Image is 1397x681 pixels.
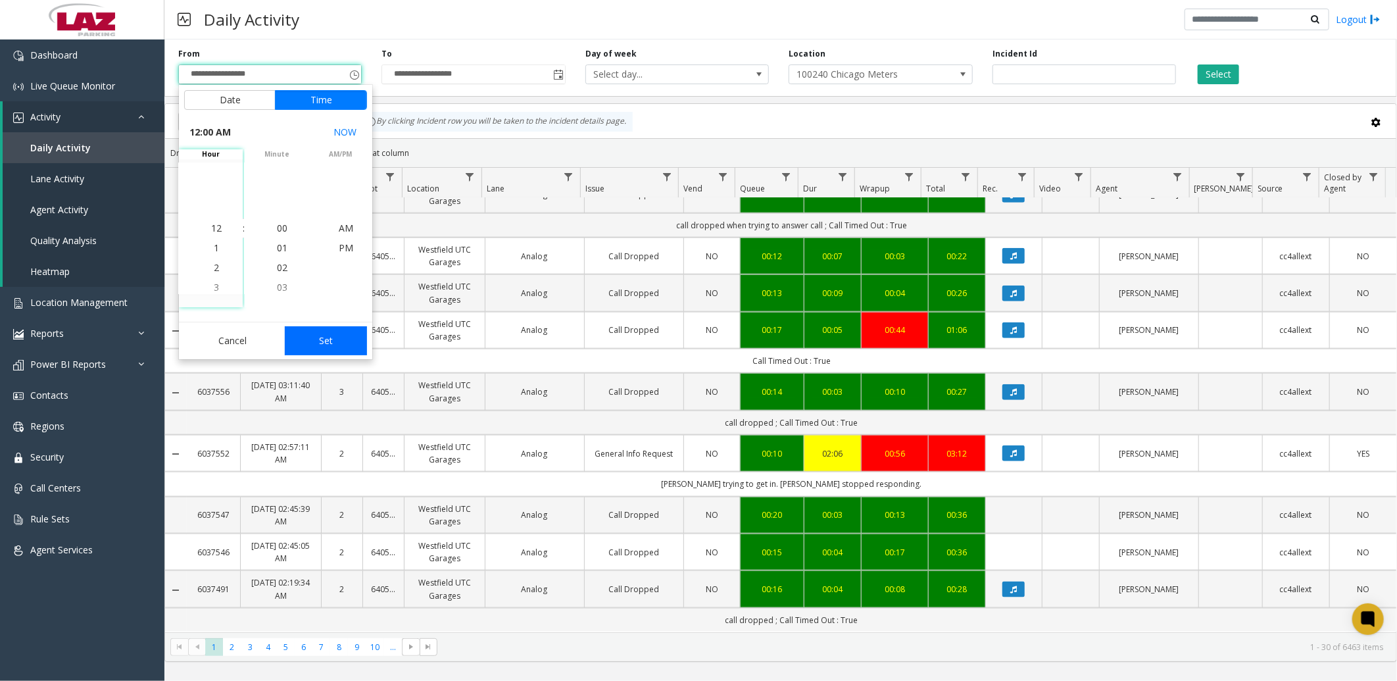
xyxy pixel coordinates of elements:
span: NO [706,189,718,200]
span: 12:00 AM [189,123,231,141]
a: 640580 [371,287,396,299]
img: 'icon' [13,391,24,401]
a: Call Dropped [593,509,675,521]
button: Set [285,326,368,355]
a: 00:03 [870,250,920,263]
span: Vend [684,183,703,194]
a: Wrapup Filter Menu [900,168,918,186]
span: 00 [277,222,287,234]
span: Activity [30,111,61,123]
img: 'icon' [13,329,24,340]
a: Westfield UTC Garages [412,280,476,305]
span: NO [706,509,718,520]
a: 02:06 [812,447,853,460]
a: 00:13 [748,287,796,299]
a: 2 [330,447,355,460]
a: Collapse Details [165,585,187,595]
span: Daily Activity [30,141,91,154]
img: 'icon' [13,82,24,92]
span: Toggle popup [347,65,361,84]
span: Go to the next page [406,642,416,652]
a: [DATE] 02:45:39 AM [249,503,312,528]
a: [DATE] 02:57:11 AM [249,441,312,466]
a: 00:28 [937,583,977,595]
a: 640580 [371,583,396,595]
span: PM [339,241,353,254]
a: Total Filter Menu [957,168,975,186]
a: Issue Filter Menu [658,168,675,186]
a: Call Dropped [593,583,675,595]
span: Heatmap [30,265,70,278]
a: 640580 [371,250,396,263]
a: NO [1338,583,1388,595]
a: Logout [1336,13,1381,26]
span: Lane [487,183,504,194]
span: Page 10 [366,638,384,656]
span: NO [1357,584,1369,595]
a: cc4allext [1271,447,1321,460]
div: 00:26 [937,287,977,299]
span: NO [1357,288,1369,299]
a: NO [692,509,733,521]
label: Incident Id [993,48,1037,60]
a: NO [1338,546,1388,559]
a: Rec. Filter Menu [1014,168,1031,186]
a: 2 [330,583,355,595]
a: NO [1338,386,1388,398]
a: Westfield UTC Garages [412,379,476,404]
a: 00:10 [748,447,796,460]
div: Data table [165,168,1396,632]
button: Select [1198,64,1239,84]
a: 6037556 [195,386,233,398]
a: NO [692,546,733,559]
button: Date tab [184,90,276,110]
span: Power BI Reports [30,358,106,370]
span: NO [706,251,718,262]
a: [PERSON_NAME] [1108,324,1190,336]
a: 00:17 [870,546,920,559]
span: Rec. [983,183,998,194]
td: [PERSON_NAME] trying to get in. [PERSON_NAME] stopped responding. [187,472,1396,496]
div: 00:03 [812,386,853,398]
span: Page 11 [384,638,402,656]
a: Analog [493,583,576,595]
a: [PERSON_NAME] [1108,250,1190,263]
a: 00:13 [870,509,920,521]
a: [DATE] 03:11:40 AM [249,379,312,404]
a: 00:07 [812,250,853,263]
a: NO [1338,324,1388,336]
a: Daily Activity [3,132,164,163]
td: call dropped ; Call Timed Out : True [187,411,1396,435]
a: Closed by Agent Filter Menu [1365,168,1383,186]
label: Location [789,48,825,60]
a: 00:10 [870,386,920,398]
div: : [243,222,245,235]
span: Agent [1096,183,1117,194]
a: NO [692,447,733,460]
img: 'icon' [13,545,24,556]
h3: Daily Activity [197,3,306,36]
a: 00:08 [870,583,920,595]
a: Parker Filter Menu [1232,168,1250,186]
span: NO [1357,386,1369,397]
a: [PERSON_NAME] [1108,447,1190,460]
a: 640580 [371,509,396,521]
div: 00:36 [937,546,977,559]
a: 00:05 [812,324,853,336]
div: 01:06 [937,324,977,336]
a: Call Dropped [593,324,675,336]
span: Go to the next page [402,638,420,657]
span: 03 [277,281,287,293]
span: Contacts [30,389,68,401]
span: Video [1039,183,1061,194]
span: 3 [214,281,219,293]
span: Quality Analysis [30,234,97,247]
span: Queue [740,183,765,194]
a: NO [692,324,733,336]
div: 00:44 [870,324,920,336]
label: Day of week [585,48,637,60]
a: Westfield UTC Garages [412,576,476,601]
